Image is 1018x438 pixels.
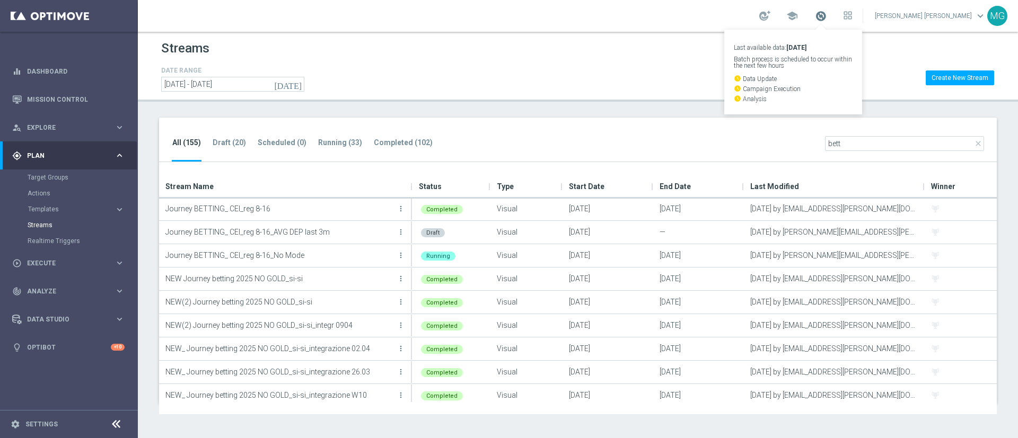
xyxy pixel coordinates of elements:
div: Templates [28,201,137,217]
div: Completed [421,205,463,214]
div: Mission Control [12,85,125,113]
div: play_circle_outline Execute keyboard_arrow_right [12,259,125,267]
button: Templates keyboard_arrow_right [28,205,125,213]
span: End Date [660,176,691,197]
button: more_vert [396,385,406,406]
i: gps_fixed [12,151,22,160]
button: Mission Control [12,95,125,104]
p: NEW(2) Journey betting 2025 NO GOLD_si-si_integr 0904 [165,317,394,333]
i: play_circle_outline [12,258,22,268]
span: Winner [931,176,955,197]
div: Completed [421,391,463,400]
span: Templates [28,206,104,212]
div: Visual [490,221,563,244]
input: Quick find Stream [825,136,984,151]
i: settings [11,419,20,429]
div: Completed [421,345,463,354]
div: Execute [12,258,115,268]
p: NEW_ Journey betting 2025 NO GOLD_si-si_integrazione 02.04 [165,341,394,356]
i: track_changes [12,287,22,296]
div: [DATE] by [EMAIL_ADDRESS][PERSON_NAME][DOMAIN_NAME] [744,267,925,290]
button: Data Studio keyboard_arrow_right [12,315,125,324]
tab-header: Completed (102) [374,138,433,147]
i: keyboard_arrow_right [115,286,125,296]
h1: Streams [161,41,209,56]
div: [DATE] [563,267,653,290]
div: [DATE] [653,314,744,337]
tab-header: Draft (20) [213,138,246,147]
div: Visual [490,198,563,220]
div: +10 [111,344,125,351]
button: more_vert [396,221,406,243]
div: Completed [421,298,463,307]
p: NEW(2) Journey betting 2025 NO GOLD_si-si [165,294,394,310]
div: Optibot [12,333,125,361]
div: [DATE] by [EMAIL_ADDRESS][PERSON_NAME][DOMAIN_NAME] [744,337,925,360]
div: Visual [490,337,563,360]
div: [DATE] by [EMAIL_ADDRESS][PERSON_NAME][DOMAIN_NAME] [744,291,925,314]
span: Explore [27,124,115,131]
i: more_vert [397,228,405,236]
div: Explore [12,123,115,132]
p: Journey BETTING_ CEI_reg 8-16_AVG DEP last 3m [165,224,394,240]
div: Visual [490,361,563,383]
div: Draft [421,228,445,237]
i: more_vert [397,321,405,329]
div: Running [421,252,455,261]
div: Streams [28,217,137,233]
button: gps_fixed Plan keyboard_arrow_right [12,151,125,160]
a: Optibot [27,333,111,361]
a: Last available data:[DATE] Batch process is scheduled to occur within the next few hours watch_la... [814,8,828,25]
tab-header: Running (33) [318,138,362,147]
i: more_vert [397,368,405,376]
div: Dashboard [12,57,125,85]
div: Completed [421,321,463,330]
div: track_changes Analyze keyboard_arrow_right [12,287,125,296]
button: more_vert [396,268,406,289]
div: Data Studio [12,315,115,324]
input: Select date range [161,77,304,92]
a: Settings [25,421,58,427]
i: more_vert [397,274,405,283]
i: more_vert [397,391,405,399]
i: person_search [12,123,22,132]
h4: DATE RANGE [161,67,304,74]
i: watch_later [734,85,741,92]
button: more_vert [396,315,406,336]
div: lightbulb Optibot +10 [12,343,125,352]
div: [DATE] [563,337,653,360]
div: Actions [28,185,137,201]
a: Dashboard [27,57,125,85]
button: more_vert [396,291,406,312]
a: Streams [28,221,110,229]
div: [DATE] by [EMAIL_ADDRESS][PERSON_NAME][DOMAIN_NAME] [744,361,925,383]
span: Execute [27,260,115,266]
strong: [DATE] [786,44,806,51]
span: Last Modified [750,176,799,197]
tab-header: All (155) [172,138,201,147]
p: NEW Journey betting 2025 NO GOLD_si-si [165,271,394,287]
div: [DATE] [653,291,744,314]
div: [DATE] [563,361,653,383]
button: more_vert [396,338,406,359]
a: Actions [28,189,110,198]
div: Completed [421,368,463,377]
button: more_vert [396,245,406,266]
div: — [653,221,744,244]
i: more_vert [397,204,405,213]
p: Journey BETTING_ CEI_reg 8-16 [165,201,394,217]
tab-header: Scheduled (0) [258,138,306,147]
i: keyboard_arrow_right [115,314,125,324]
i: watch_later [734,95,741,102]
div: [DATE] [653,267,744,290]
a: [PERSON_NAME] [PERSON_NAME]keyboard_arrow_down [874,8,987,24]
i: [DATE] [274,79,303,89]
div: [DATE] [563,384,653,407]
i: more_vert [397,251,405,260]
div: Plan [12,151,115,160]
div: [DATE] by [EMAIL_ADDRESS][PERSON_NAME][DOMAIN_NAME] [744,314,925,337]
i: more_vert [397,298,405,306]
div: [DATE] [563,314,653,337]
div: [DATE] [653,198,744,220]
